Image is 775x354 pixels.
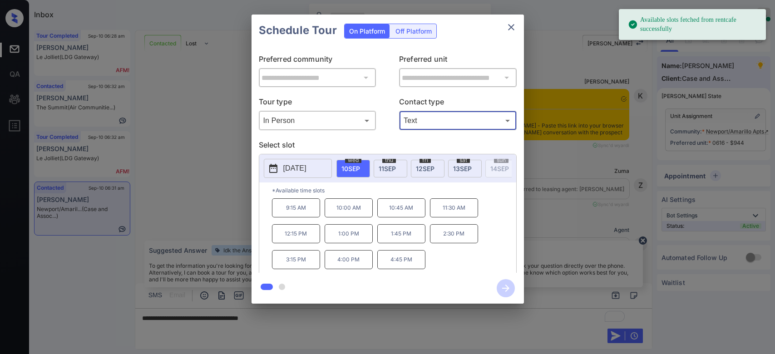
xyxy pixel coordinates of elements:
button: [DATE] [264,159,332,178]
p: 3:15 PM [272,250,320,269]
p: 1:45 PM [377,224,425,243]
span: 10 SEP [341,165,360,172]
p: 9:15 AM [272,198,320,217]
div: date-select [374,160,407,177]
button: close [502,18,520,36]
span: fri [420,157,431,163]
h2: Schedule Tour [252,15,344,46]
p: 11:30 AM [430,198,478,217]
p: Select slot [259,139,517,154]
div: Off Platform [391,24,436,38]
p: 4:00 PM [325,250,373,269]
p: 2:30 PM [430,224,478,243]
span: 13 SEP [453,165,472,172]
p: Tour type [259,96,376,111]
p: *Available time slots [272,182,516,198]
p: 4:45 PM [377,250,425,269]
button: btn-next [491,276,520,300]
span: thu [382,157,396,163]
div: Text [401,113,514,128]
p: Preferred community [259,54,376,68]
p: 10:00 AM [325,198,373,217]
div: date-select [411,160,444,177]
p: Preferred unit [399,54,517,68]
span: 12 SEP [416,165,434,172]
span: wed [345,157,361,163]
p: 10:45 AM [377,198,425,217]
span: 11 SEP [379,165,396,172]
p: 12:15 PM [272,224,320,243]
p: Contact type [399,96,517,111]
div: In Person [261,113,374,128]
div: On Platform [345,24,390,38]
span: sat [457,157,470,163]
div: date-select [448,160,482,177]
p: [DATE] [283,163,306,174]
div: date-select [336,160,370,177]
p: 1:00 PM [325,224,373,243]
div: Available slots fetched from rentcafe successfully [628,12,759,37]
